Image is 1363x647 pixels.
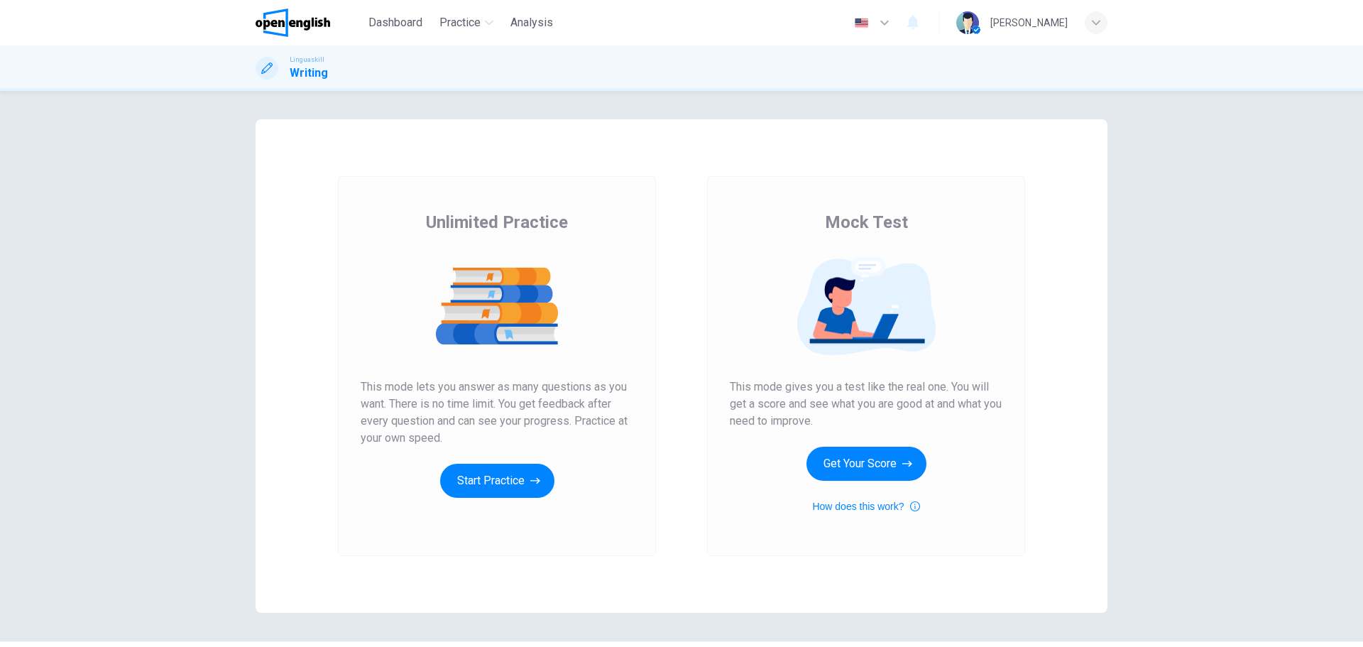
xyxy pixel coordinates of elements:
h1: Writing [290,65,328,82]
span: Unlimited Practice [426,211,568,234]
a: OpenEnglish logo [256,9,363,37]
div: [PERSON_NAME] [990,14,1068,31]
button: Analysis [505,10,559,36]
span: This mode lets you answer as many questions as you want. There is no time limit. You get feedback... [361,379,633,447]
span: Practice [439,14,481,31]
button: Get Your Score [806,447,926,481]
button: Dashboard [363,10,428,36]
span: This mode gives you a test like the real one. You will get a score and see what you are good at a... [730,379,1002,430]
button: How does this work? [812,498,919,515]
span: Linguaskill [290,55,324,65]
span: Analysis [510,14,553,31]
span: Mock Test [825,211,908,234]
span: Dashboard [368,14,422,31]
img: Profile picture [956,11,979,34]
img: OpenEnglish logo [256,9,330,37]
button: Practice [434,10,499,36]
button: Start Practice [440,464,554,498]
img: en [853,18,870,28]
